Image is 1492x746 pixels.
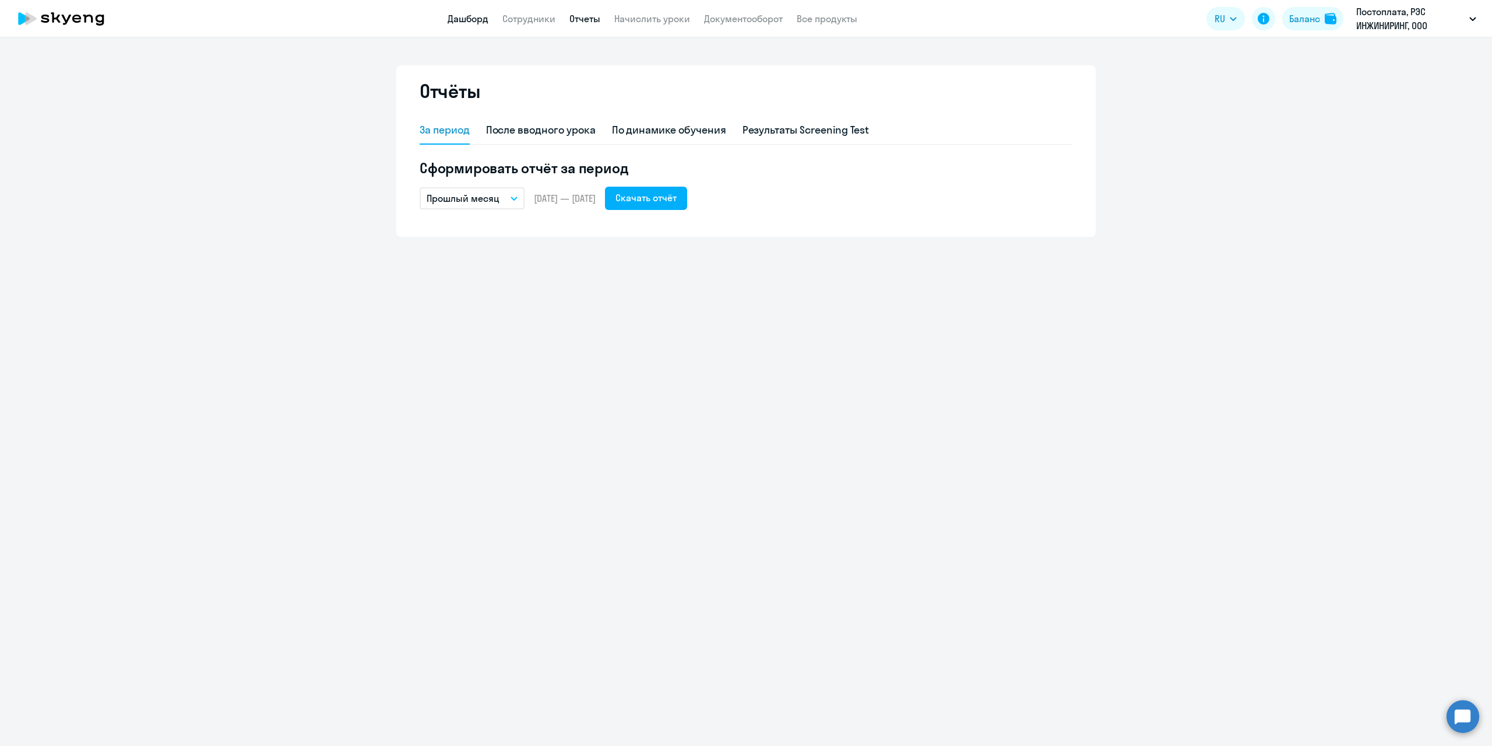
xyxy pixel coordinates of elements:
[448,13,488,24] a: Дашборд
[569,13,600,24] a: Отчеты
[605,187,687,210] button: Скачать отчёт
[704,13,783,24] a: Документооборот
[1356,5,1465,33] p: Постоплата, РЭС ИНЖИНИРИНГ, ООО
[534,192,596,205] span: [DATE] — [DATE]
[615,191,677,205] div: Скачать отчёт
[486,122,596,138] div: После вводного урока
[1206,7,1245,30] button: RU
[612,122,726,138] div: По динамике обучения
[1282,7,1343,30] button: Балансbalance
[1289,12,1320,26] div: Баланс
[743,122,870,138] div: Результаты Screening Test
[1350,5,1482,33] button: Постоплата, РЭС ИНЖИНИРИНГ, ООО
[1215,12,1225,26] span: RU
[614,13,690,24] a: Начислить уроки
[1325,13,1336,24] img: balance
[420,79,480,103] h2: Отчёты
[420,159,1072,177] h5: Сформировать отчёт за период
[427,191,499,205] p: Прошлый месяц
[797,13,857,24] a: Все продукты
[420,187,525,209] button: Прошлый месяц
[420,122,470,138] div: За период
[502,13,555,24] a: Сотрудники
